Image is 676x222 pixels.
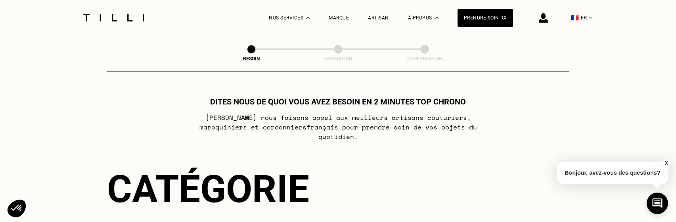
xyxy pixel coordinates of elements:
img: Logo du service de couturière Tilli [80,14,147,21]
div: Catégorie [107,167,569,211]
img: icône connexion [539,13,548,23]
img: Menu déroulant [306,17,310,19]
img: Menu déroulant à propos [435,17,439,19]
p: [PERSON_NAME] nous faisons appel aux meilleurs artisans couturiers , maroquiniers et cordonniers ... [181,113,495,141]
p: Bonjour, avez-vous des questions? [557,162,668,184]
span: 🇫🇷 [571,14,579,21]
a: Artisan [368,15,389,21]
div: Confirmation [385,56,464,62]
button: X [662,159,670,168]
img: menu déroulant [589,17,592,19]
a: Marque [329,15,349,21]
div: Estimation [299,56,378,62]
div: Besoin [212,56,291,62]
a: Prendre soin ici [458,9,513,27]
h1: Dites nous de quoi vous avez besoin en 2 minutes top chrono [210,97,466,106]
